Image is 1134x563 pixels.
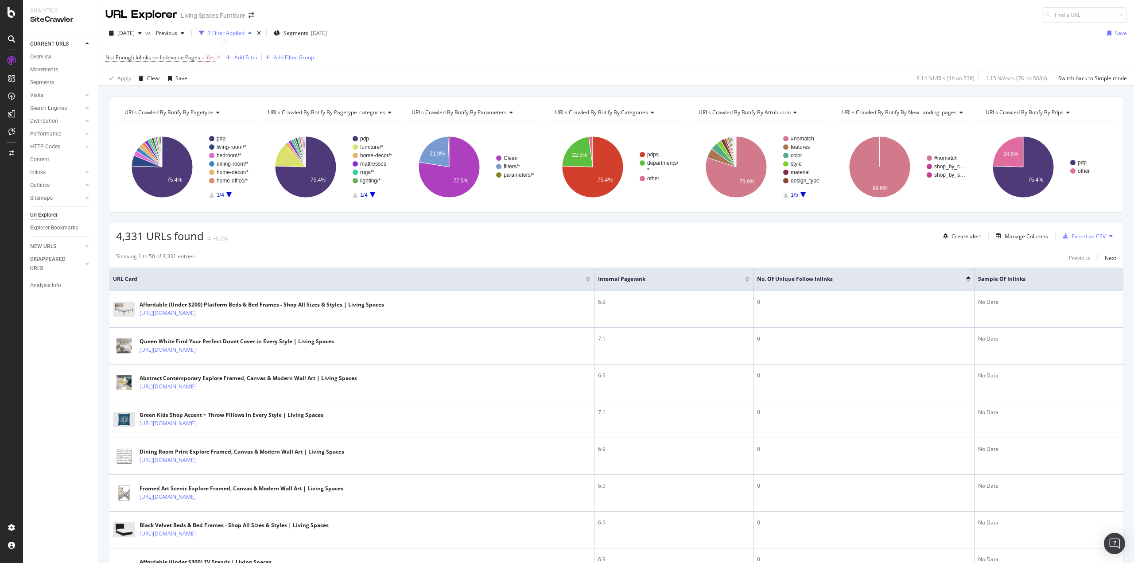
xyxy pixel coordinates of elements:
div: A chart. [260,128,399,206]
div: Living Spaces Furniture [181,11,245,20]
div: Movements [30,65,58,74]
div: 1 Filter Applied [208,29,245,37]
div: 0 [757,335,971,343]
a: Distribution [30,116,83,126]
div: A chart. [690,128,829,206]
div: Segments [30,78,54,87]
h4: URLs Crawled By Botify By pagetype [123,105,247,120]
div: Visits [30,91,43,100]
text: other [647,175,659,182]
text: #nomatch [791,136,814,142]
text: 75.4% [598,177,613,183]
text: departments/ [647,160,679,166]
a: Inlinks [30,168,83,177]
text: dining-room/* [217,161,249,167]
h4: URLs Crawled By Botify By attribution [697,105,821,120]
button: Add Filter Group [262,52,314,63]
img: main image [113,412,135,427]
span: = [202,54,205,61]
text: 22.5% [572,152,587,158]
div: Add Filter Group [274,54,314,61]
text: Clean [504,155,517,161]
text: home-decor/* [360,152,392,159]
div: Create alert [951,233,981,240]
div: No Data [978,372,1119,380]
div: NEW URLS [30,242,56,251]
svg: A chart. [116,128,255,206]
span: Internal Pagerank [598,275,732,283]
div: Green Kids Shop Accent + Throw Pillows in Every Style | Living Spaces [140,411,323,419]
a: Visits [30,91,83,100]
text: filters/* [504,163,520,170]
a: [URL][DOMAIN_NAME] [140,346,196,354]
div: Next [1105,254,1116,262]
a: HTTP Codes [30,142,83,151]
div: Save [1115,29,1127,37]
text: 1/4 [360,192,368,198]
div: DISAPPEARED URLS [30,255,75,273]
a: [URL][DOMAIN_NAME] [140,419,196,428]
button: Segments[DATE] [270,26,330,40]
text: pdps [647,151,659,158]
div: Add Filter [234,54,258,61]
h4: URLs Crawled By Botify By pagetype_categories [266,105,399,120]
text: 99.6% [873,185,888,191]
text: style [791,161,802,167]
input: Find a URL [1042,7,1127,23]
a: Segments [30,78,92,87]
span: URLs Crawled By Botify By new_landing_pages [842,109,957,116]
a: DISAPPEARED URLS [30,255,83,273]
div: arrow-right-arrow-left [249,12,254,19]
span: Sample of Inlinks [978,275,1106,283]
text: lighting/* [360,178,381,184]
span: Segments [283,29,308,37]
span: 4,331 URLs found [116,229,204,243]
div: Outlinks [30,181,50,190]
div: No Data [978,519,1119,527]
a: Performance [30,129,83,139]
text: 79.9% [739,179,754,185]
span: Not Enough Inlinks on Indexable Pages [105,54,200,61]
text: 75.4% [311,177,326,183]
text: 1/4 [217,192,224,198]
svg: A chart. [834,128,973,206]
img: Equal [207,237,211,240]
svg: A chart. [403,128,542,206]
text: 21.9% [430,151,445,157]
text: shop_by_c… [934,163,965,170]
a: Url Explorer [30,210,92,220]
div: 6.9 [598,519,750,527]
a: [URL][DOMAIN_NAME] [140,456,196,465]
div: Analytics [30,7,91,15]
div: Sitemaps [30,194,53,203]
div: Performance [30,129,61,139]
div: A chart. [977,128,1116,206]
div: Previous [1069,254,1090,262]
div: Explorer Bookmarks [30,223,78,233]
div: Affordable (Under $200) Platform Beds & Bed Frames - Shop All Sizes & Styles | Living Spaces [140,301,384,309]
img: main image [113,485,135,501]
div: Framed Art Scenic Explore Framed, Canvas & Modern Wall Art | Living Spaces [140,485,343,493]
text: pdp [360,136,369,142]
div: SiteCrawler [30,15,91,25]
a: [URL][DOMAIN_NAME] [140,529,196,538]
span: URLs Crawled By Botify By attribution [699,109,791,116]
a: Sitemaps [30,194,83,203]
div: No Data [978,482,1119,490]
div: 6.9 [598,482,750,490]
div: Abstract Contemporary Explore Framed, Canvas & Modern Wall Art | Living Spaces [140,374,357,382]
text: color [791,152,802,159]
span: URLs Crawled By Botify By categories [555,109,648,116]
text: 75.4% [167,177,182,183]
button: Save [164,71,187,85]
div: No Data [978,408,1119,416]
span: URLs Crawled By Botify By parameters [412,109,507,116]
span: 2025 Sep. 8th [117,29,135,37]
text: #nomatch [934,155,958,161]
a: Content [30,155,92,164]
div: 6.9 [598,445,750,453]
text: parameters/* [504,172,534,178]
div: Save [175,74,187,82]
